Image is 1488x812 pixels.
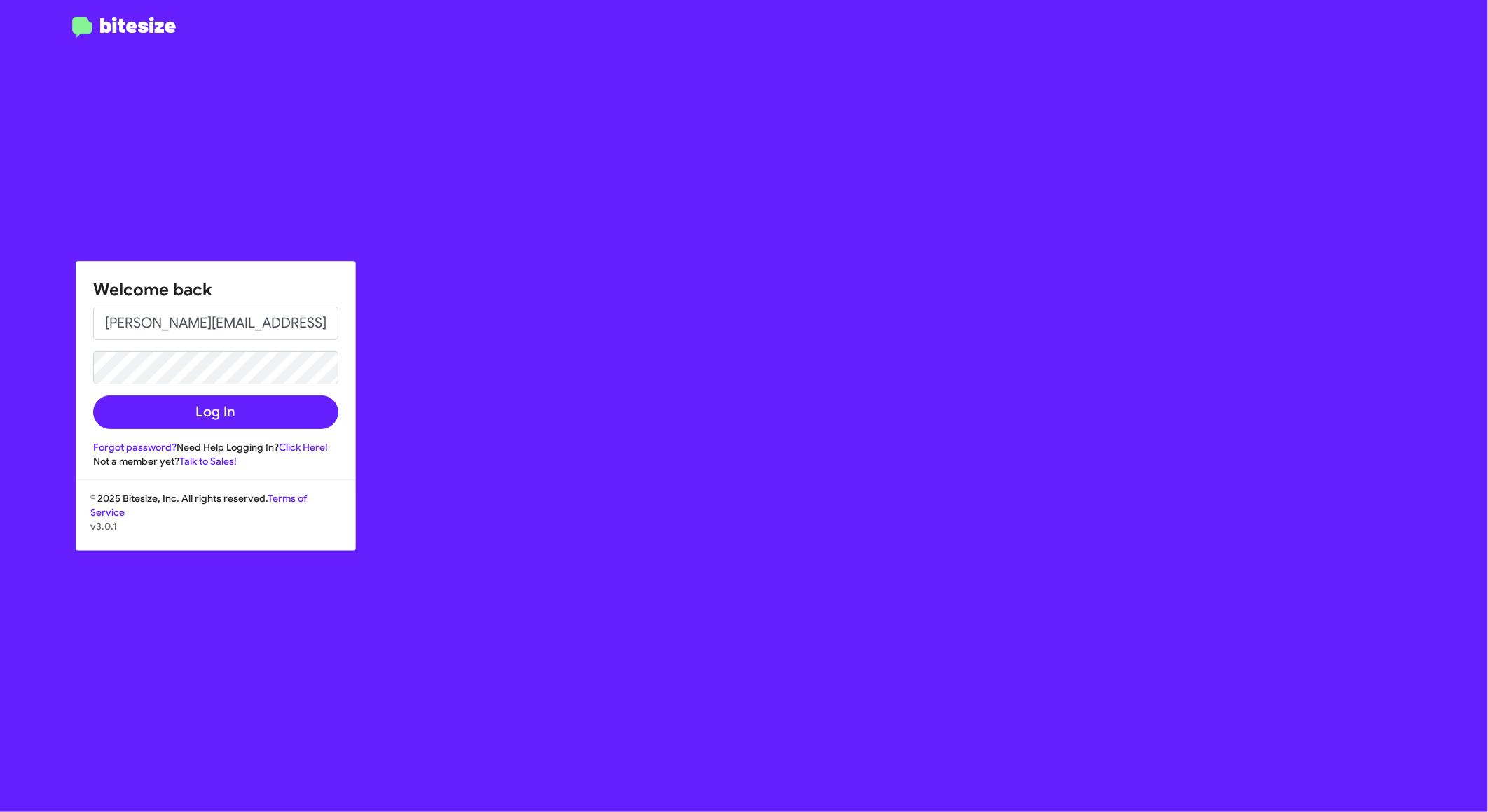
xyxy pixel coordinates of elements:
[93,440,338,454] div: Need Help Logging In?
[93,454,338,468] div: Not a member yet?
[179,455,237,468] a: Talk to Sales!
[279,441,328,454] a: Click Here!
[93,395,338,429] button: Log In
[93,279,338,301] h1: Welcome back
[90,492,307,519] a: Terms of Service
[76,491,355,550] div: © 2025 Bitesize, Inc. All rights reserved.
[93,441,177,454] a: Forgot password?
[90,519,341,533] p: v3.0.1
[93,307,338,340] input: Email address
